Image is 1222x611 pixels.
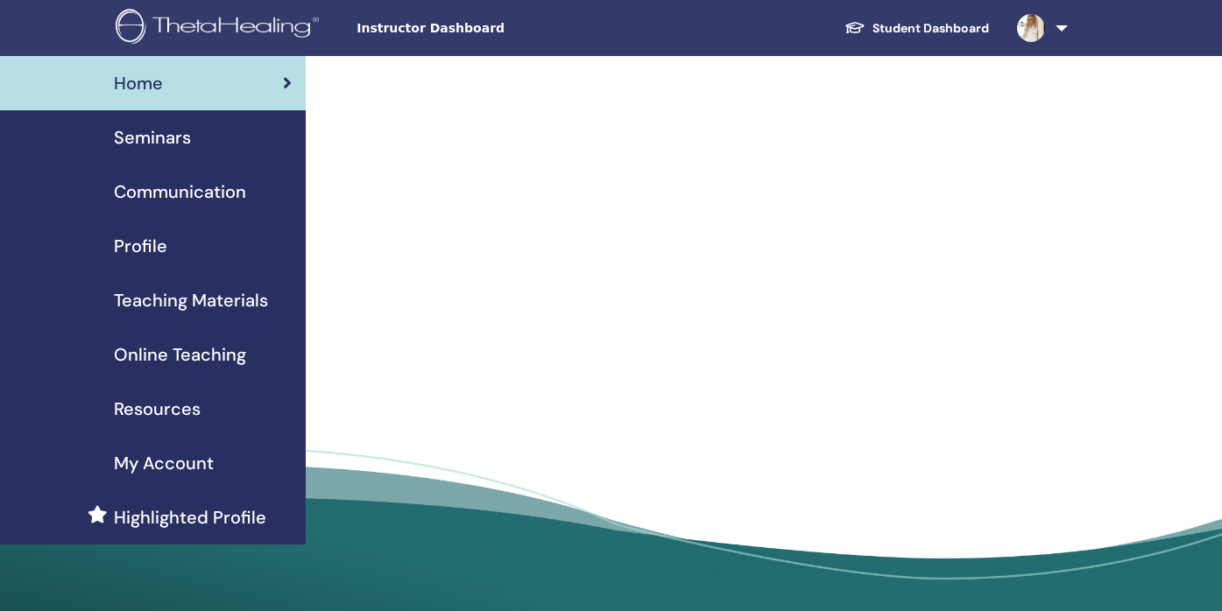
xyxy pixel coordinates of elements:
span: Home [114,70,163,96]
img: logo.png [116,9,325,48]
span: Profile [114,233,167,259]
img: graduation-cap-white.svg [844,20,865,35]
span: Instructor Dashboard [357,19,619,38]
span: Resources [114,396,201,422]
img: default.jpg [1017,14,1045,42]
span: Online Teaching [114,341,246,368]
span: Communication [114,179,246,205]
span: Teaching Materials [114,287,268,313]
span: My Account [114,450,214,476]
a: Student Dashboard [830,12,1003,45]
span: Seminars [114,124,191,151]
span: Highlighted Profile [114,504,266,530]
